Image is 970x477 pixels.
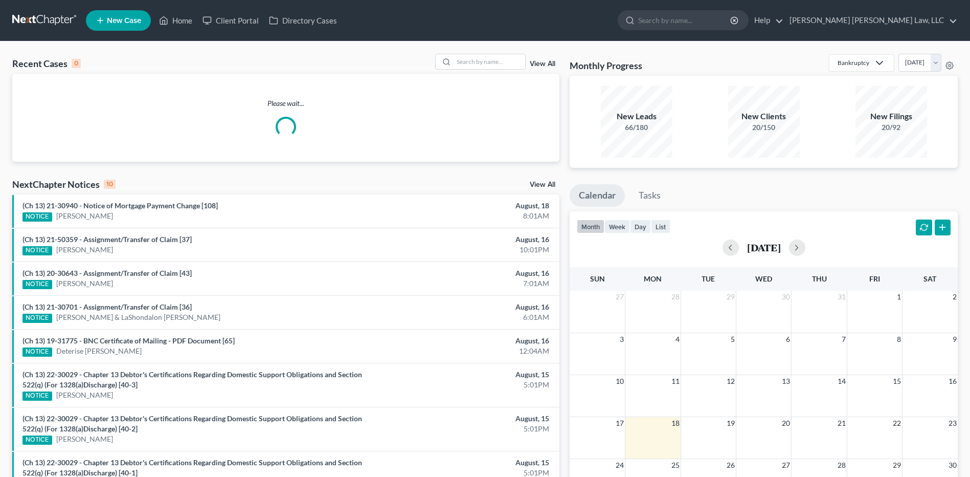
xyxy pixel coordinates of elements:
[952,291,958,303] span: 2
[22,246,52,255] div: NOTICE
[530,181,555,188] a: View All
[670,291,681,303] span: 28
[577,220,604,233] button: month
[154,11,197,30] a: Home
[952,333,958,345] span: 9
[869,274,880,283] span: Fri
[56,346,142,356] a: Deterise [PERSON_NAME]
[56,434,113,444] a: [PERSON_NAME]
[22,201,218,210] a: (Ch 13) 21-30940 - Notice of Mortgage Payment Change [108]
[948,459,958,471] span: 30
[781,459,791,471] span: 27
[755,274,772,283] span: Wed
[12,98,559,109] p: Please wait...
[747,242,781,253] h2: [DATE]
[702,274,715,283] span: Tue
[197,11,264,30] a: Client Portal
[781,291,791,303] span: 30
[615,375,625,387] span: 10
[22,212,52,222] div: NOTICE
[896,333,902,345] span: 8
[380,245,549,255] div: 10:01PM
[22,370,362,389] a: (Ch 13) 22-30029 - Chapter 13 Debtor's Certifications Regarding Domestic Support Obligations and ...
[22,280,52,289] div: NOTICE
[12,57,81,70] div: Recent Cases
[380,268,549,278] div: August, 16
[784,11,957,30] a: [PERSON_NAME] [PERSON_NAME] Law, LLC
[619,333,625,345] span: 3
[56,245,113,255] a: [PERSON_NAME]
[892,459,902,471] span: 29
[604,220,630,233] button: week
[629,184,670,207] a: Tasks
[812,274,827,283] span: Thu
[615,417,625,429] span: 17
[22,436,52,445] div: NOTICE
[22,348,52,357] div: NOTICE
[841,333,847,345] span: 7
[781,417,791,429] span: 20
[22,302,192,311] a: (Ch 13) 21-30701 - Assignment/Transfer of Claim [36]
[892,375,902,387] span: 15
[22,269,192,277] a: (Ch 13) 20-30643 - Assignment/Transfer of Claim [43]
[72,59,81,68] div: 0
[380,312,549,322] div: 6:01AM
[670,459,681,471] span: 25
[781,375,791,387] span: 13
[22,414,362,433] a: (Ch 13) 22-30029 - Chapter 13 Debtor's Certifications Regarding Domestic Support Obligations and ...
[22,235,192,244] a: (Ch 13) 21-50359 - Assignment/Transfer of Claim [37]
[601,122,672,133] div: 66/180
[380,370,549,380] div: August, 15
[923,274,936,283] span: Sat
[726,459,736,471] span: 26
[380,458,549,468] div: August, 15
[380,201,549,211] div: August, 18
[638,11,732,30] input: Search by name...
[644,274,662,283] span: Mon
[22,336,235,345] a: (Ch 13) 19-31775 - BNC Certificate of Mailing - PDF Document [65]
[570,59,642,72] h3: Monthly Progress
[651,220,670,233] button: list
[56,211,113,221] a: [PERSON_NAME]
[22,314,52,323] div: NOTICE
[728,111,800,122] div: New Clients
[380,234,549,245] div: August, 16
[838,58,869,67] div: Bankruptcy
[104,180,116,189] div: 10
[674,333,681,345] span: 4
[22,392,52,401] div: NOTICE
[855,111,927,122] div: New Filings
[380,380,549,390] div: 5:01PM
[380,424,549,434] div: 5:01PM
[12,178,116,190] div: NextChapter Notices
[530,60,555,68] a: View All
[107,17,141,25] span: New Case
[837,417,847,429] span: 21
[749,11,783,30] a: Help
[837,291,847,303] span: 31
[380,278,549,289] div: 7:01AM
[454,54,525,69] input: Search by name...
[855,122,927,133] div: 20/92
[56,312,220,322] a: [PERSON_NAME] & LaShondalon [PERSON_NAME]
[730,333,736,345] span: 5
[380,346,549,356] div: 12:04AM
[785,333,791,345] span: 6
[670,375,681,387] span: 11
[630,220,651,233] button: day
[948,375,958,387] span: 16
[380,211,549,221] div: 8:01AM
[615,459,625,471] span: 24
[380,414,549,424] div: August, 15
[570,184,625,207] a: Calendar
[896,291,902,303] span: 1
[726,417,736,429] span: 19
[615,291,625,303] span: 27
[726,291,736,303] span: 29
[670,417,681,429] span: 18
[728,122,800,133] div: 20/150
[837,375,847,387] span: 14
[56,390,113,400] a: [PERSON_NAME]
[837,459,847,471] span: 28
[601,111,672,122] div: New Leads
